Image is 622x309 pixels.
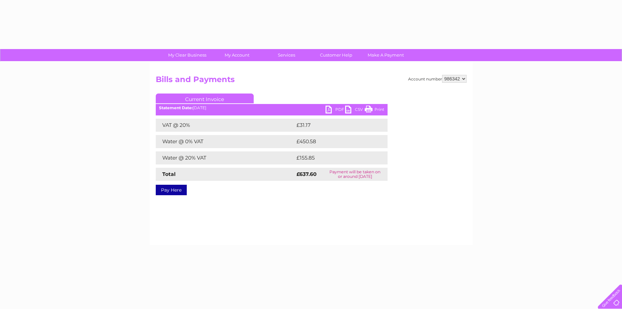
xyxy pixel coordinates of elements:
h2: Bills and Payments [156,75,467,87]
td: VAT @ 20% [156,119,295,132]
a: Services [260,49,313,61]
a: Print [365,106,384,115]
b: Statement Date: [159,105,193,110]
strong: £637.60 [296,171,317,177]
a: CSV [345,106,365,115]
div: [DATE] [156,106,388,110]
div: Account number [408,75,467,83]
td: Payment will be taken on or around [DATE] [323,168,387,181]
a: My Account [210,49,264,61]
td: £450.58 [295,135,376,148]
td: £155.85 [295,151,375,164]
td: Water @ 0% VAT [156,135,295,148]
td: Water @ 20% VAT [156,151,295,164]
td: £31.17 [295,119,373,132]
a: Pay Here [156,185,187,195]
strong: Total [162,171,176,177]
a: Make A Payment [359,49,413,61]
a: PDF [326,106,345,115]
a: My Clear Business [160,49,214,61]
a: Current Invoice [156,94,254,103]
a: Customer Help [309,49,363,61]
